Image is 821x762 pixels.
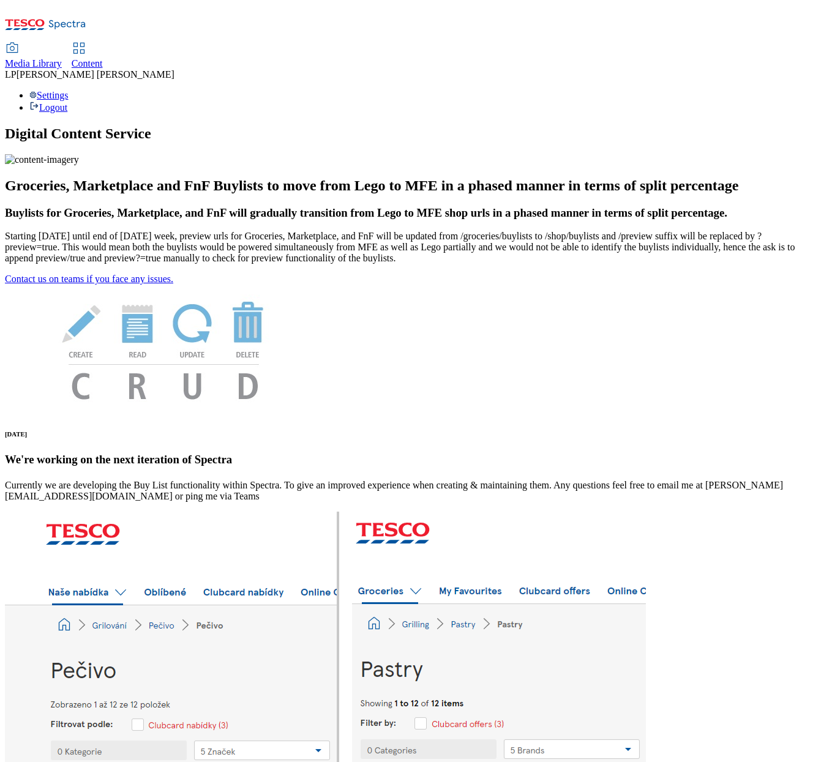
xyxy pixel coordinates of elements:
span: [PERSON_NAME] [PERSON_NAME] [17,69,174,80]
a: Media Library [5,43,62,69]
h3: We're working on the next iteration of Spectra [5,453,816,466]
p: Currently we are developing the Buy List functionality within Spectra. To give an improved experi... [5,480,816,502]
p: Starting [DATE] until end of [DATE] week, preview urls for Groceries, Marketplace, and FnF will b... [5,231,816,264]
a: Contact us on teams if you face any issues. [5,274,173,284]
img: content-imagery [5,154,79,165]
span: Content [72,58,103,69]
h2: Groceries, Marketplace and FnF Buylists to move from Lego to MFE in a phased manner in terms of s... [5,177,816,194]
img: News Image [5,285,323,413]
span: Media Library [5,58,62,69]
a: Settings [29,90,69,100]
h1: Digital Content Service [5,125,816,142]
span: LP [5,69,17,80]
a: Content [72,43,103,69]
h6: [DATE] [5,430,816,438]
h3: Buylists for Groceries, Marketplace, and FnF will gradually transition from Lego to MFE shop urls... [5,206,816,220]
a: Logout [29,102,67,113]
